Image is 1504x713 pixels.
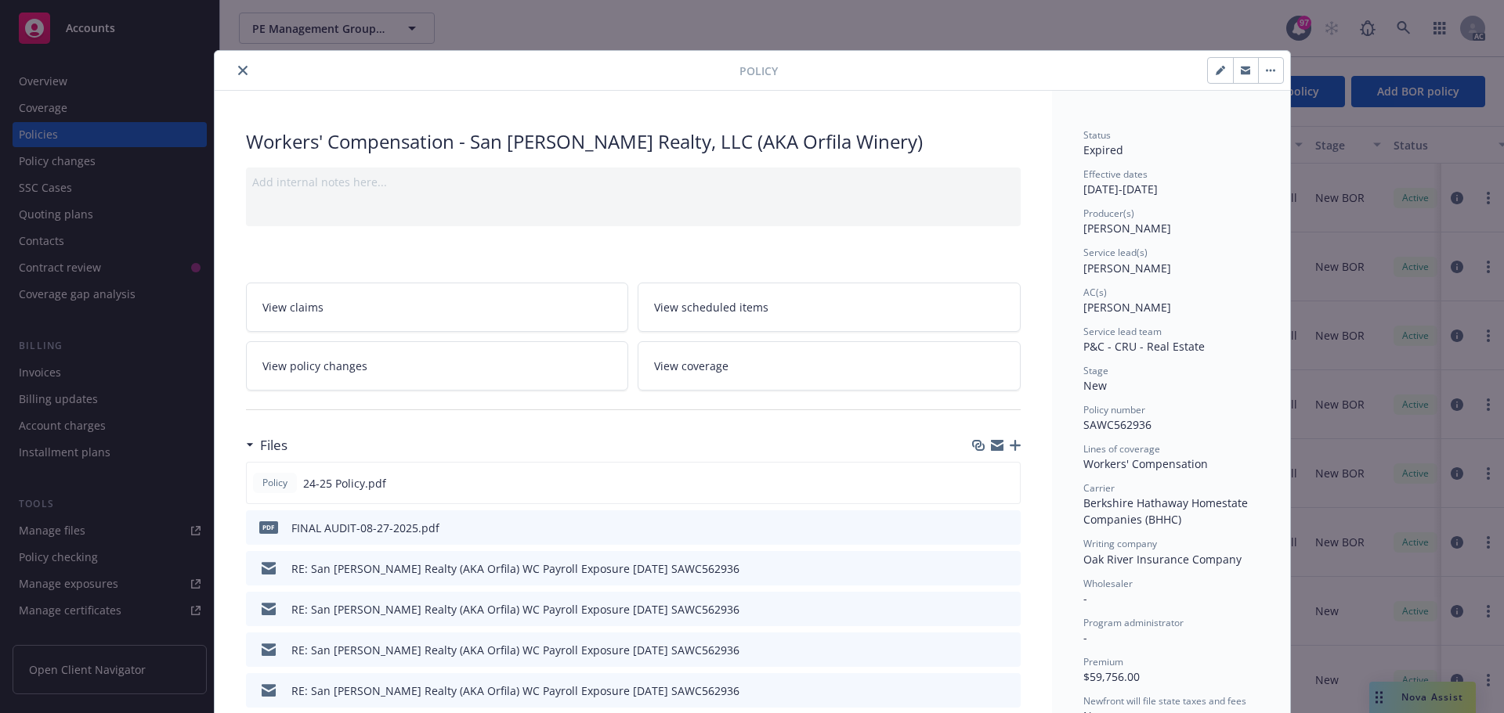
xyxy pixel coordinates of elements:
[303,475,386,492] span: 24-25 Policy.pdf
[1083,456,1259,472] div: Workers' Compensation
[975,682,988,699] button: download file
[1083,591,1087,606] span: -
[291,642,739,658] div: RE: San [PERSON_NAME] Realty (AKA Orfila) WC Payroll Exposure [DATE] SAWC562936
[1083,552,1242,567] span: Oak River Insurance Company
[1083,537,1157,550] span: Writing company
[1083,669,1140,684] span: $59,756.00
[1083,142,1123,157] span: Expired
[1000,520,1014,536] button: preview file
[974,475,987,492] button: download file
[1083,630,1087,645] span: -
[1083,300,1171,315] span: [PERSON_NAME]
[246,435,287,456] div: Files
[1083,417,1151,432] span: SAWC562936
[246,283,629,332] a: View claims
[291,682,739,699] div: RE: San [PERSON_NAME] Realty (AKA Orfila) WC Payroll Exposure [DATE] SAWC562936
[654,299,768,315] span: View scheduled items
[252,174,1014,190] div: Add internal notes here...
[262,358,367,374] span: View policy changes
[1083,442,1160,456] span: Lines of coverage
[291,560,739,577] div: RE: San [PERSON_NAME] Realty (AKA Orfila) WC Payroll Exposure [DATE] SAWC562936
[1083,495,1251,527] span: Berkshire Hathaway Homestate Companies (BHHC)
[260,435,287,456] h3: Files
[975,560,988,577] button: download file
[1083,655,1123,668] span: Premium
[975,642,988,658] button: download file
[1083,403,1145,416] span: Policy number
[1083,221,1171,236] span: [PERSON_NAME]
[1083,246,1148,259] span: Service lead(s)
[1083,286,1107,299] span: AC(s)
[1083,128,1111,142] span: Status
[654,358,728,374] span: View coverage
[246,128,1021,155] div: Workers' Compensation - San [PERSON_NAME] Realty, LLC (AKA Orfila Winery)
[1083,261,1171,275] span: [PERSON_NAME]
[1083,364,1108,377] span: Stage
[246,341,629,391] a: View policy changes
[1083,167,1259,197] div: [DATE] - [DATE]
[1000,601,1014,618] button: preview file
[1083,339,1205,354] span: P&C - CRU - Real Estate
[1000,475,1014,492] button: preview file
[1083,207,1134,220] span: Producer(s)
[259,521,278,533] span: pdf
[233,61,252,80] button: close
[1083,694,1246,708] span: Newfront will file state taxes and fees
[975,520,988,536] button: download file
[291,520,439,536] div: FINAL AUDIT-08-27-2025.pdf
[1083,167,1148,181] span: Effective dates
[1000,642,1014,658] button: preview file
[1083,378,1107,393] span: New
[291,601,739,618] div: RE: San [PERSON_NAME] Realty (AKA Orfila) WC Payroll Exposure [DATE] SAWC562936
[638,283,1021,332] a: View scheduled items
[1083,481,1115,495] span: Carrier
[1000,682,1014,699] button: preview file
[1083,616,1184,629] span: Program administrator
[262,299,324,315] span: View claims
[739,63,778,79] span: Policy
[1083,325,1162,338] span: Service lead team
[638,341,1021,391] a: View coverage
[259,476,291,490] span: Policy
[975,601,988,618] button: download file
[1000,560,1014,577] button: preview file
[1083,577,1133,590] span: Wholesaler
